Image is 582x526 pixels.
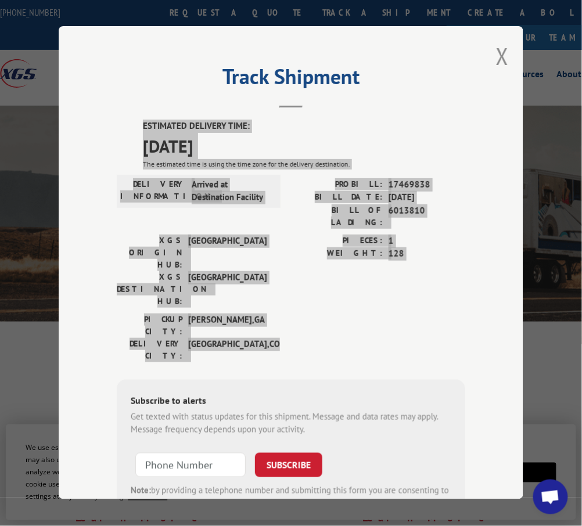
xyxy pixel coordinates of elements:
[131,394,451,410] div: Subscribe to alerts
[291,247,383,261] label: WEIGHT:
[117,314,182,338] label: PICKUP CITY:
[389,204,465,229] span: 6013810
[131,410,451,437] div: Get texted with status updates for this shipment. Message and data rates may apply. Message frequ...
[117,338,182,362] label: DELIVERY CITY:
[135,453,246,477] input: Phone Number
[255,453,322,477] button: SUBSCRIBE
[291,204,383,229] label: BILL OF LADING:
[496,41,509,71] button: Close modal
[131,485,151,496] strong: Note:
[389,191,465,204] span: [DATE]
[389,247,465,261] span: 128
[192,178,270,204] span: Arrived at Destination Facility
[131,484,451,524] div: by providing a telephone number and submitting this form you are consenting to be contacted by SM...
[117,235,182,271] label: XGS ORIGIN HUB:
[389,235,465,248] span: 1
[143,133,465,159] span: [DATE]
[291,178,383,192] label: PROBILL:
[117,271,182,308] label: XGS DESTINATION HUB:
[143,120,465,133] label: ESTIMATED DELIVERY TIME:
[120,178,186,204] label: DELIVERY INFORMATION:
[188,338,267,362] span: [GEOGRAPHIC_DATA] , CO
[188,271,267,308] span: [GEOGRAPHIC_DATA]
[533,480,568,514] div: Open chat
[291,191,383,204] label: BILL DATE:
[143,159,465,170] div: The estimated time is using the time zone for the delivery destination.
[188,235,267,271] span: [GEOGRAPHIC_DATA]
[188,314,267,338] span: [PERSON_NAME] , GA
[389,178,465,192] span: 17469838
[291,235,383,248] label: PIECES:
[117,69,465,91] h2: Track Shipment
